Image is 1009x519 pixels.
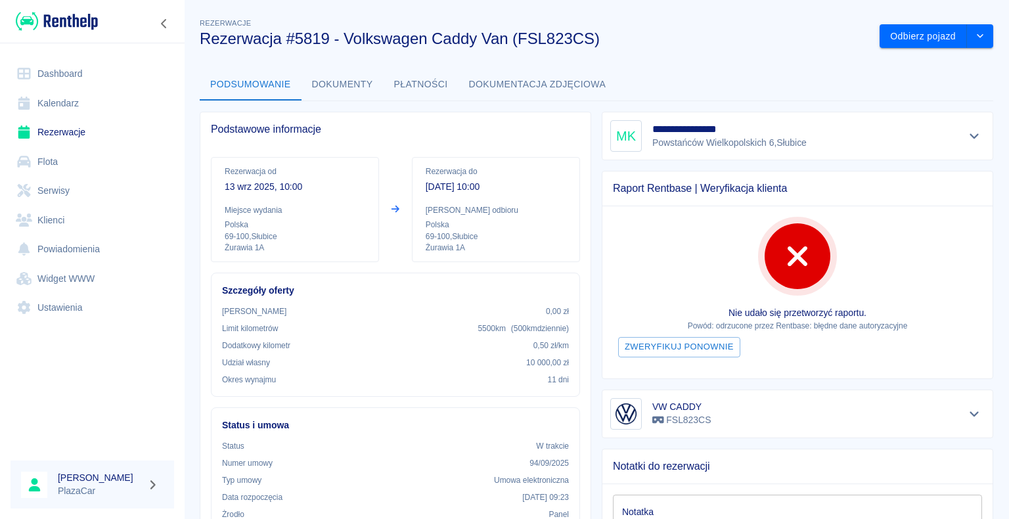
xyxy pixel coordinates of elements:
[211,123,580,136] span: Podstawowe informacje
[222,323,278,334] p: Limit kilometrów
[533,340,569,351] p: 0,50 zł /km
[426,231,566,242] p: 69-100 , Słubice
[225,231,365,242] p: 69-100 , Słubice
[536,440,569,452] p: W trakcie
[618,337,740,357] button: Zweryfikuj ponownie
[225,204,365,216] p: Miejsce wydania
[613,182,982,195] span: Raport Rentbase | Weryfikacja klienta
[222,440,244,452] p: Status
[526,357,569,369] p: 10 000,00 zł
[652,400,711,413] h6: VW CADDY
[200,30,869,48] h3: Rezerwacja #5819 - Volkswagen Caddy Van (FSL823CS)
[494,474,569,486] p: Umowa elektroniczna
[222,491,282,503] p: Data rozpoczęcia
[222,357,270,369] p: Udział własny
[880,24,967,49] button: Odbierz pojazd
[200,69,302,101] button: Podsumowanie
[426,204,566,216] p: [PERSON_NAME] odbioru
[613,306,982,320] p: Nie udało się przetworzyć raportu.
[652,136,807,150] p: Powstańców Wielkopolskich 6 , Słubice
[11,89,174,118] a: Kalendarz
[384,69,459,101] button: Płatności
[426,219,566,231] p: Polska
[222,418,569,432] h6: Status i umowa
[529,457,569,469] p: 94/09/2025
[222,457,273,469] p: Numer umowy
[613,460,982,473] span: Notatki do rezerwacji
[610,120,642,152] div: MK
[11,293,174,323] a: Ustawienia
[548,374,569,386] p: 11 dni
[546,305,569,317] p: 0,00 zł
[426,180,566,194] p: [DATE] 10:00
[11,264,174,294] a: Widget WWW
[613,401,639,427] img: Image
[58,484,142,498] p: PlazaCar
[426,242,566,254] p: Żurawia 1A
[613,320,982,332] p: Powód: odrzucone przez Rentbase: błędne dane autoryzacyjne
[225,180,365,194] p: 13 wrz 2025, 10:00
[222,340,290,351] p: Dodatkowy kilometr
[225,219,365,231] p: Polska
[11,59,174,89] a: Dashboard
[16,11,98,32] img: Renthelp logo
[522,491,569,503] p: [DATE] 09:23
[225,242,365,254] p: Żurawia 1A
[222,474,261,486] p: Typ umowy
[964,127,985,145] button: Pokaż szczegóły
[426,166,566,177] p: Rezerwacja do
[964,405,985,423] button: Pokaż szczegóły
[511,324,569,333] span: ( 500 km dziennie )
[11,235,174,264] a: Powiadomienia
[459,69,617,101] button: Dokumentacja zdjęciowa
[11,206,174,235] a: Klienci
[11,118,174,147] a: Rezerwacje
[652,413,711,427] p: FSL823CS
[302,69,384,101] button: Dokumenty
[222,305,286,317] p: [PERSON_NAME]
[478,323,569,334] p: 5500 km
[225,166,365,177] p: Rezerwacja od
[222,284,569,298] h6: Szczegóły oferty
[58,471,142,484] h6: [PERSON_NAME]
[11,176,174,206] a: Serwisy
[11,147,174,177] a: Flota
[200,19,251,27] span: Rezerwacje
[222,374,276,386] p: Okres wynajmu
[154,15,174,32] button: Zwiń nawigację
[11,11,98,32] a: Renthelp logo
[967,24,993,49] button: drop-down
